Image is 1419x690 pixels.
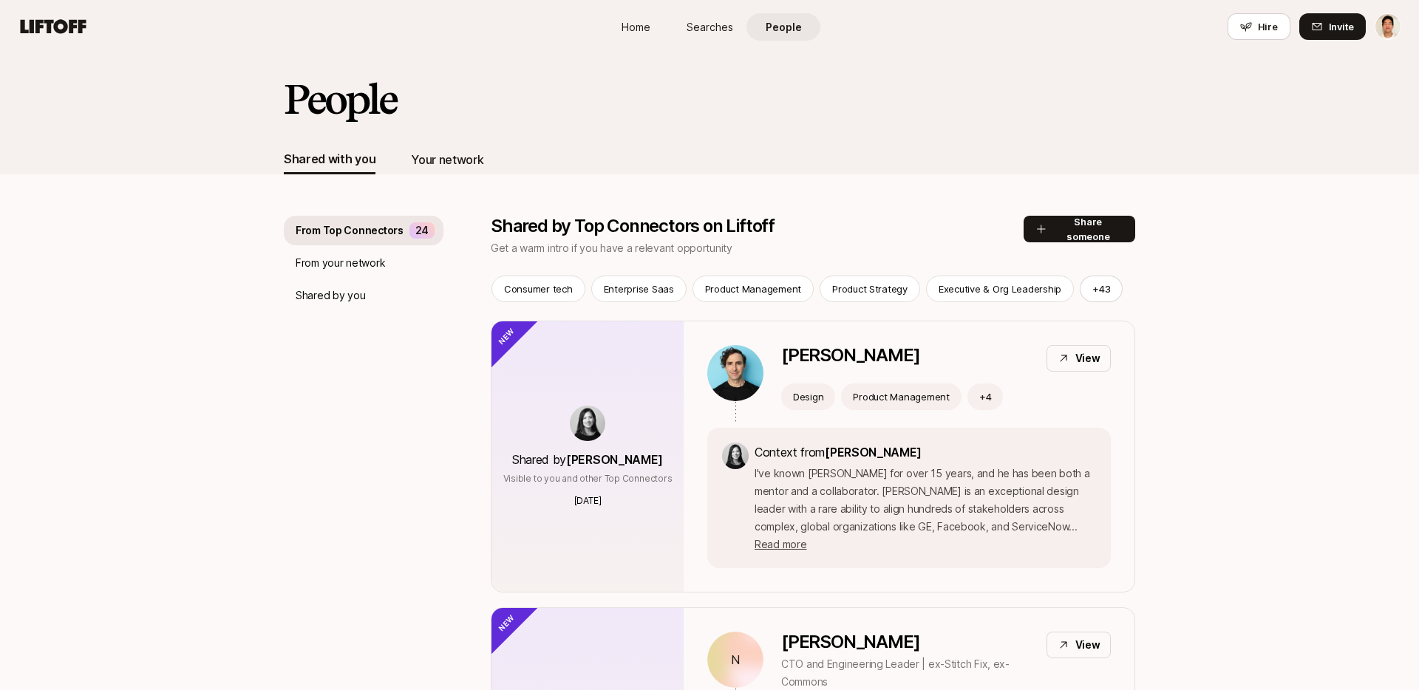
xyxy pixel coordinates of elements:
button: Hire [1228,13,1290,40]
button: +43 [1080,276,1123,302]
div: New [466,296,540,369]
img: 96d2a0e4_1874_4b12_b72d_b7b3d0246393.jpg [707,345,763,401]
img: Jeremy Chen [1375,14,1401,39]
p: I've known [PERSON_NAME] for over 15 years, and he has been both a mentor and a collaborator. [PE... [755,465,1096,553]
span: [PERSON_NAME] [825,445,922,460]
a: People [746,13,820,41]
span: People [766,19,802,35]
p: Shared by [512,450,663,469]
span: Invite [1329,19,1354,34]
p: Shared by you [296,287,365,304]
p: Product Management [705,281,801,296]
p: 24 [415,222,429,239]
span: [PERSON_NAME] [566,452,663,467]
a: Searches [673,13,746,41]
p: [PERSON_NAME] [781,345,919,366]
p: Enterprise Saas [604,281,674,296]
p: Design [793,389,823,404]
a: Home [599,13,673,41]
p: [DATE] [574,494,602,508]
button: Shared with you [284,145,375,174]
p: Consumer tech [504,281,573,296]
img: a6da1878_b95e_422e_bba6_ac01d30c5b5f.jpg [570,406,605,441]
span: Home [622,19,650,35]
p: View [1075,349,1100,367]
button: Invite [1299,13,1366,40]
p: [PERSON_NAME] [781,632,1035,652]
button: Jeremy Chen [1375,13,1401,40]
p: Get a warm intro if you have a relevant opportunity [491,239,775,257]
p: View [1075,636,1100,654]
p: Visible to you and other Top Connectors [503,472,673,485]
img: a6da1878_b95e_422e_bba6_ac01d30c5b5f.jpg [722,443,749,469]
p: N [731,651,740,669]
span: Read more [755,538,806,550]
p: Product Management [853,389,949,404]
p: From Top Connectors [296,222,404,239]
p: Context from [755,443,1096,462]
span: Hire [1258,19,1278,34]
a: Shared by[PERSON_NAME]Visible to you and other Top Connectors[DATE][PERSON_NAME]ViewDesignProduct... [491,321,1135,592]
p: Shared by Top Connectors on Liftoff [491,216,775,236]
button: Share someone [1024,216,1135,242]
span: Searches [687,19,733,35]
h2: People [284,77,396,121]
div: Shared with you [284,149,375,168]
p: Executive & Org Leadership [939,281,1061,296]
p: From your network [296,254,385,272]
p: Product Strategy [832,281,908,296]
button: Your network [411,145,483,174]
button: +4 [967,383,1004,410]
div: New [466,583,540,656]
div: Your network [411,150,483,169]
